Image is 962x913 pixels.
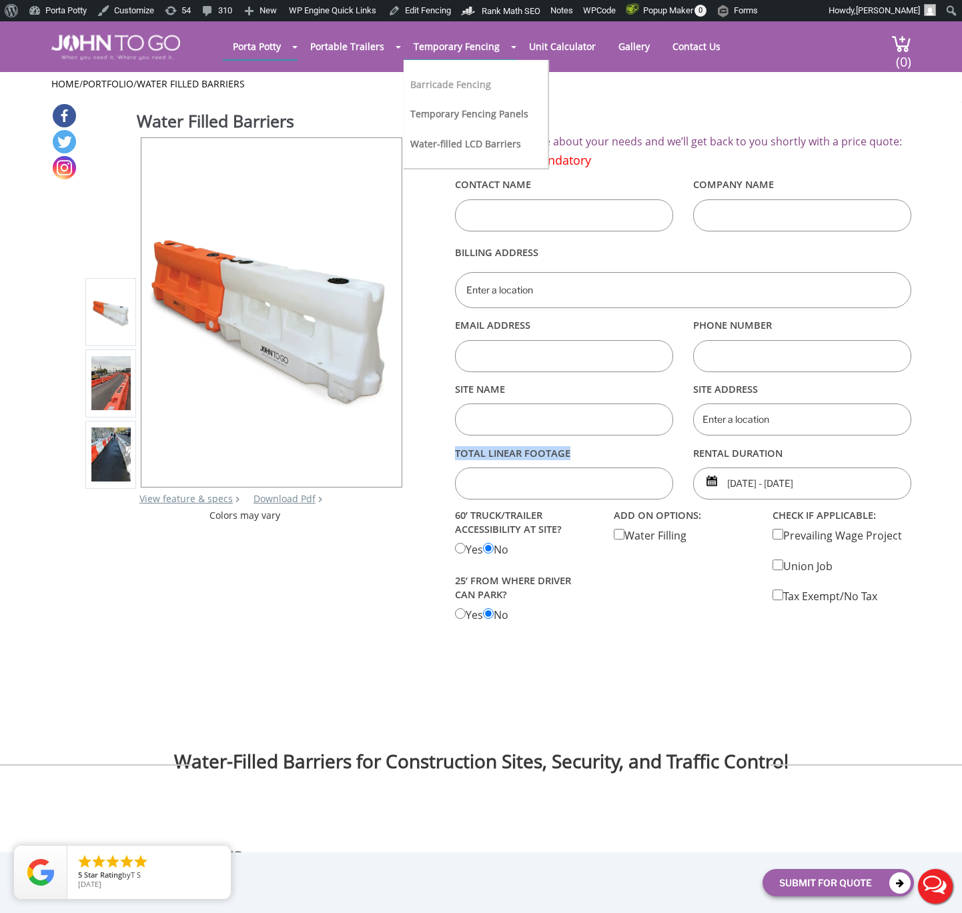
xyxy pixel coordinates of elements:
[78,879,101,889] span: [DATE]
[318,496,322,502] img: chevron.png
[773,506,911,525] label: check if applicable:
[604,506,763,544] div: Water Filling
[693,468,911,500] input: Start date | End date
[141,200,402,424] img: Product
[895,42,911,71] span: (0)
[119,854,135,870] li: 
[85,509,404,522] div: Colors may vary
[891,35,911,53] img: cart a
[51,35,180,60] img: JOHN to go
[455,571,594,604] label: 25’ from where driver can park?
[84,870,122,880] span: Star Rating
[445,506,604,623] div: Yes No Yes No
[139,492,233,505] a: View feature & specs
[455,136,911,148] h2: Please tell us more about your needs and we’ll get back to you shortly with a price quote:
[137,109,404,136] h1: Water Filled Barriers
[693,377,911,400] label: Site Address
[519,33,606,59] a: Unit Calculator
[455,237,911,269] label: Billing Address
[694,5,706,17] span: 0
[78,871,220,880] span: by
[763,869,914,896] button: Submit For Quote
[77,854,93,870] li: 
[455,506,594,539] label: 60’ TRUCK/TRAILER ACCESSIBILITY AT SITE?
[83,77,133,90] a: Portfolio
[91,356,131,411] img: Product
[27,859,54,886] img: Review Rating
[614,506,753,525] label: add on options:
[693,441,911,464] label: rental duration
[51,77,79,90] a: Home
[78,870,82,880] span: 5
[404,33,510,59] a: Temporary Fencing
[105,854,121,870] li: 
[91,854,107,870] li: 
[223,33,291,59] a: Porta Potty
[763,506,921,604] div: Prevailing Wage Project Union Job Tax Exempt/No Tax
[91,427,131,482] img: Product
[53,104,76,127] a: Facebook
[693,173,911,196] label: Company Name
[856,5,920,15] span: [PERSON_NAME]
[131,870,141,880] span: T S
[254,492,316,505] a: Download Pdf
[91,295,131,329] img: Product
[137,77,245,90] a: Water Filled Barriers
[300,33,394,59] a: Portable Trailers
[235,496,239,502] img: right arrow icon
[53,156,76,179] a: Instagram
[482,6,540,16] span: Rank Math SEO
[608,33,660,59] a: Gallery
[662,33,731,59] a: Contact Us
[909,860,962,913] button: Live Chat
[455,377,673,400] label: Site Name
[693,314,911,337] label: Phone Number
[693,403,911,435] input: Enter a location
[455,272,911,308] input: Enter a location
[455,441,673,464] label: Total linear footage
[51,77,911,91] ul: / /
[51,841,242,868] span: Water Filled Barriers
[455,173,673,196] label: Contact Name
[53,130,76,153] a: Twitter
[455,314,673,337] label: Email Address
[133,854,149,870] li: 
[455,154,911,167] h4: All Fields are mandatory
